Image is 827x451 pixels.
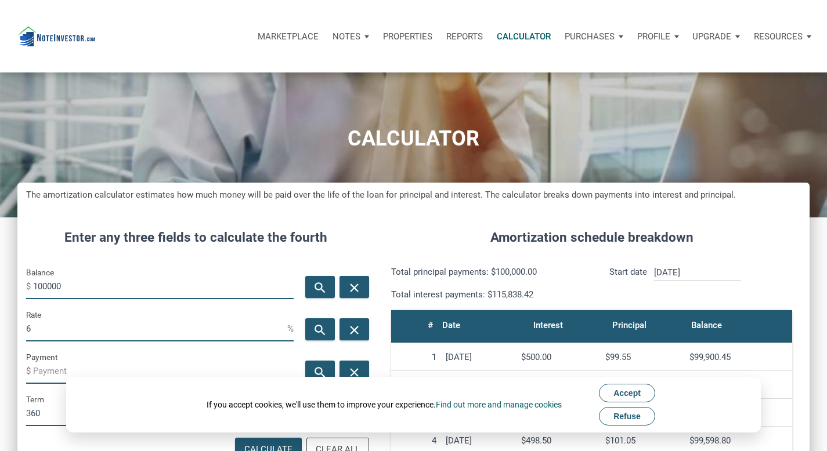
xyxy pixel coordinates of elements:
[33,358,294,384] input: Payment
[26,308,41,322] label: Rate
[340,361,369,383] button: close
[691,317,722,333] div: Balance
[313,323,327,337] i: search
[396,352,436,362] div: 1
[313,365,327,380] i: search
[609,265,647,301] p: Start date
[9,127,818,151] h1: CALCULATOR
[689,352,788,362] div: $99,900.45
[26,350,57,364] label: Payment
[340,276,369,298] button: close
[340,318,369,340] button: close
[382,228,801,248] h4: Amortization schedule breakdown
[26,228,365,248] h4: Enter any three fields to calculate the fourth
[258,31,319,42] p: Marketplace
[348,281,362,295] i: close
[26,188,801,202] h5: The amortization calculator estimates how much money will be paid over the life of the loan for p...
[533,317,563,333] div: Interest
[436,400,562,409] a: Find out more and manage cookies
[439,19,490,54] button: Reports
[26,315,287,341] input: Rate
[383,31,432,42] p: Properties
[685,19,747,54] button: Upgrade
[333,31,360,42] p: Notes
[692,31,731,42] p: Upgrade
[26,265,54,279] label: Balance
[26,277,33,296] span: $
[207,399,562,410] div: If you accept cookies, we'll use them to improve your experience.
[630,19,686,54] button: Profile
[391,265,583,279] p: Total principal payments: $100,000.00
[446,435,512,446] div: [DATE]
[612,317,647,333] div: Principal
[446,31,483,42] p: Reports
[17,26,95,46] img: NoteUnlimited
[305,361,335,383] button: search
[428,317,433,333] div: #
[446,352,512,362] div: [DATE]
[376,19,439,54] a: Properties
[348,323,362,337] i: close
[305,318,335,340] button: search
[497,31,551,42] p: Calculator
[305,276,335,298] button: search
[521,352,596,362] div: $500.00
[442,317,460,333] div: Date
[689,435,788,446] div: $99,598.80
[637,31,670,42] p: Profile
[326,19,376,54] button: Notes
[754,31,803,42] p: Resources
[613,388,641,398] span: Accept
[605,435,680,446] div: $101.05
[287,319,294,338] span: %
[490,19,558,54] a: Calculator
[26,400,264,426] input: Term
[599,407,655,425] button: Refuse
[313,281,327,295] i: search
[26,392,44,406] label: Term
[599,384,655,402] button: Accept
[251,19,326,54] button: Marketplace
[26,362,33,380] span: $
[348,365,362,380] i: close
[747,19,818,54] button: Resources
[521,435,596,446] div: $498.50
[605,352,680,362] div: $99.55
[391,288,583,301] p: Total interest payments: $115,838.42
[565,31,615,42] p: Purchases
[558,19,630,54] button: Purchases
[33,273,294,299] input: Balance
[396,435,436,446] div: 4
[613,412,641,421] span: Refuse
